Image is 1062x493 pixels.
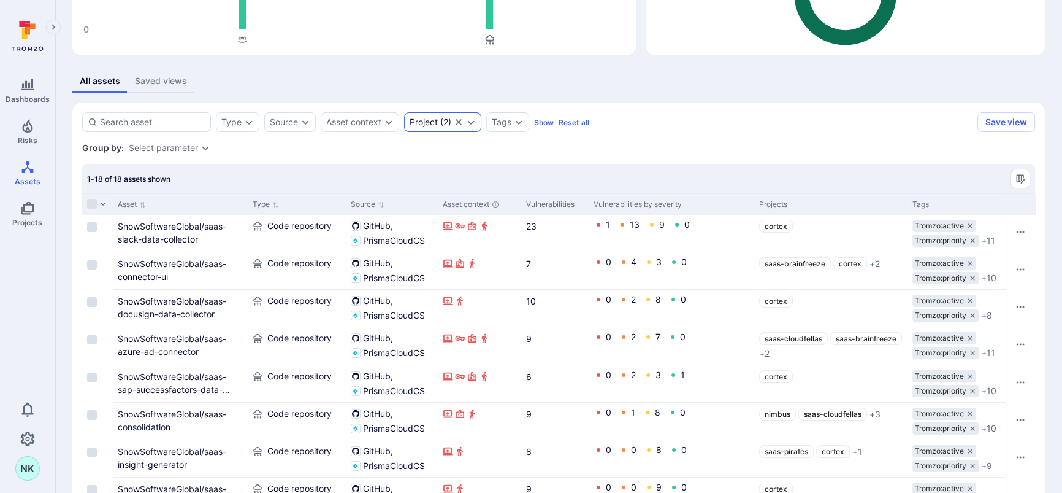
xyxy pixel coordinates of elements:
a: 0 [681,257,687,267]
div: Vulnerabilities [526,199,584,210]
span: saas-cloudfellas [765,334,822,343]
div: Cell for Projects [754,403,907,440]
span: Group by: [82,142,124,154]
span: saas-pirates [765,447,808,456]
a: 8 [656,444,662,455]
span: Code repository [267,370,332,382]
div: Project [410,117,438,127]
span: cortex [765,222,787,231]
span: GitHub [363,408,393,420]
span: GitHub [363,257,393,270]
a: saas-pirates [759,445,814,458]
span: Code repository [267,257,332,270]
span: nimbus [765,410,790,419]
div: Cell for Type [248,290,346,327]
div: Cell for [1006,440,1035,477]
span: Select row [87,335,97,344]
button: Row actions menu [1010,222,1030,242]
a: SnowSoftwareGlobal/saas-consolidation [118,409,226,432]
div: Cell for Tags [907,215,1049,252]
a: 0 [606,332,611,342]
div: tags-cell-asset [912,370,1044,397]
div: Cell for Vulnerabilities [521,327,589,365]
div: Cell for Vulnerabilities by severity [589,440,754,477]
button: Expand dropdown [384,117,394,127]
span: Projects [12,218,42,227]
div: Cell for Projects [754,290,907,327]
a: 4 [631,257,636,267]
div: Cell for Type [248,403,346,440]
a: 9 [656,482,662,492]
button: Expand dropdown [514,117,524,127]
span: Tromzo:active [915,221,964,231]
a: nimbus [759,408,796,421]
div: Tromzo:priority [912,272,979,284]
div: Cell for Source [346,440,438,477]
div: Tromzo:active [912,257,976,270]
button: Expand dropdown [300,117,310,127]
div: Cell for [1006,365,1035,402]
span: Select all rows [87,199,97,209]
div: tags-cell-asset [912,220,1044,247]
a: saas-cloudfellas [759,332,828,345]
div: Tromzo:active [912,408,976,420]
span: + 2 [869,258,880,270]
div: tags-cell-asset [912,332,1044,359]
div: Automatically discovered context associated with the asset [492,201,499,208]
span: Select row [87,448,97,457]
a: 0 [681,294,686,305]
button: Row actions menu [1010,373,1030,392]
a: 0 [631,444,636,455]
div: Cell for Projects [754,215,907,252]
a: SnowSoftwareGlobal/saas-insight-generator [118,446,226,470]
div: Cell for Asset context [438,440,521,477]
a: 0 [606,482,611,492]
span: PrismaCloudCS [363,385,425,397]
div: Cell for Vulnerabilities by severity [589,215,754,252]
div: Select parameter [129,143,198,153]
span: GitHub [363,220,393,232]
a: 9 [659,219,665,230]
a: cortex [816,445,850,458]
span: Tromzo:priority [915,311,966,320]
div: Cell for Vulnerabilities by severity [589,365,754,402]
div: grouping parameters [129,143,210,153]
div: Tromzo:priority [912,422,979,435]
div: All assets [80,75,120,87]
div: Tromzo:active [912,445,976,457]
span: Select row [87,260,97,270]
span: Select row [87,222,97,232]
span: + 10 [981,385,996,397]
div: Cell for Projects [754,252,907,289]
div: Cell for Source [346,365,438,402]
a: 0 [606,294,611,305]
div: tags-cell-asset [912,295,1044,322]
button: Sort by Source [351,200,384,209]
span: Tromzo:priority [915,424,966,433]
div: Cell for Asset context [438,290,521,327]
button: Row actions menu [1010,260,1030,279]
a: SnowSoftwareGlobal/saas-docusign-data-collector [118,296,226,319]
button: Row actions menu [1010,410,1030,430]
a: 0 [606,257,611,267]
a: 0 [606,444,611,455]
a: 8 [655,407,660,417]
div: Projects [759,199,903,210]
div: Cell for Asset [113,327,248,365]
a: 7 [526,258,531,269]
div: Cell for Vulnerabilities by severity [589,403,754,440]
button: Asset context [326,117,381,127]
a: 0 [680,407,686,417]
div: Cell for Source [346,403,438,440]
div: Cell for Vulnerabilities [521,252,589,289]
a: saas-cloudfellas [798,408,867,421]
span: cortex [822,447,844,456]
button: Expand navigation menu [46,20,61,34]
span: + 11 [981,347,995,359]
button: Expand dropdown [201,143,210,153]
div: Cell for Type [248,365,346,402]
a: 23 [526,221,537,231]
div: Cell for Tags [907,440,1049,477]
div: Cell for Tags [907,365,1049,402]
span: cortex [765,372,787,381]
